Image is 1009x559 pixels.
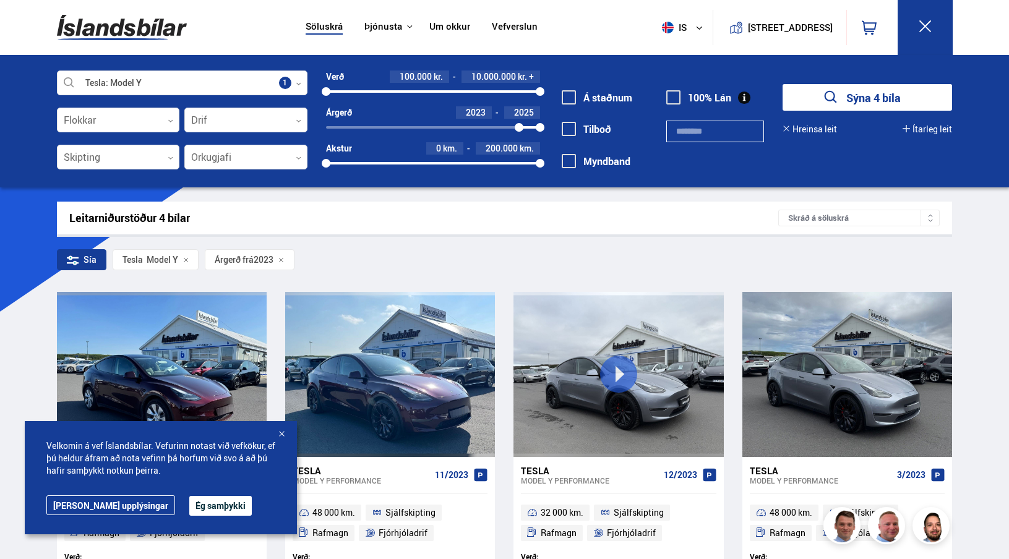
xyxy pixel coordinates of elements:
[750,476,892,485] div: Model Y PERFORMANCE
[541,526,577,540] span: Rafmagn
[614,505,664,520] span: Sjálfskipting
[379,526,427,540] span: Fjórhjóladrif
[520,143,534,153] span: km.
[842,505,892,520] span: Sjálfskipting
[607,526,656,540] span: Fjórhjóladrif
[562,92,632,103] label: Á staðnum
[753,22,828,33] button: [STREET_ADDRESS]
[914,509,951,546] img: nhp88E3Fdnt1Opn2.png
[46,440,275,477] span: Velkomin á vef Íslandsbílar. Vefurinn notast við vefkökur, ef þú heldur áfram að nota vefinn þá h...
[770,526,805,540] span: Rafmagn
[443,143,457,153] span: km.
[435,470,468,480] span: 11/2023
[518,72,527,82] span: kr.
[778,210,940,226] div: Skráð á söluskrá
[122,255,178,265] span: Model Y
[434,72,443,82] span: kr.
[562,124,611,135] label: Tilboð
[122,255,143,265] div: Tesla
[719,10,839,45] a: [STREET_ADDRESS]
[529,72,534,82] span: +
[783,84,952,111] button: Sýna 4 bíla
[664,470,697,480] span: 12/2023
[326,108,352,117] div: Árgerð
[657,22,688,33] span: is
[662,22,674,33] img: svg+xml;base64,PHN2ZyB4bWxucz0iaHR0cDovL3d3dy53My5vcmcvMjAwMC9zdmciIHdpZHRoPSI1MTIiIGhlaWdodD0iNT...
[825,509,862,546] img: FbJEzSuNWCJXmdc-.webp
[293,465,430,476] div: Tesla
[385,505,436,520] span: Sjálfskipting
[521,476,658,485] div: Model Y PERFORMANCE
[429,21,470,34] a: Um okkur
[783,124,837,134] button: Hreinsa leit
[57,249,106,270] div: Sía
[870,509,907,546] img: siFngHWaQ9KaOqBr.png
[903,124,952,134] button: Ítarleg leit
[254,255,273,265] span: 2023
[541,505,583,520] span: 32 000 km.
[215,255,254,265] span: Árgerð frá
[562,156,630,167] label: Myndband
[400,70,432,82] span: 100.000
[436,142,441,154] span: 0
[521,465,658,476] div: Tesla
[750,465,892,476] div: Tesla
[10,5,47,42] button: Open LiveChat chat widget
[312,505,355,520] span: 48 000 km.
[312,526,348,540] span: Rafmagn
[492,21,538,34] a: Vefverslun
[486,142,518,154] span: 200.000
[326,143,352,153] div: Akstur
[189,496,252,516] button: Ég samþykki
[57,7,187,48] img: G0Ugv5HjCgRt.svg
[69,211,779,224] div: Leitarniðurstöður 4 bílar
[46,495,175,515] a: [PERSON_NAME] upplýsingar
[897,470,925,480] span: 3/2023
[466,106,486,118] span: 2023
[293,476,430,485] div: Model Y PERFORMANCE
[364,21,402,33] button: Þjónusta
[770,505,812,520] span: 48 000 km.
[514,106,534,118] span: 2025
[666,92,731,103] label: 100% Lán
[326,72,344,82] div: Verð
[306,21,343,34] a: Söluskrá
[657,9,713,46] button: is
[471,70,516,82] span: 10.000.000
